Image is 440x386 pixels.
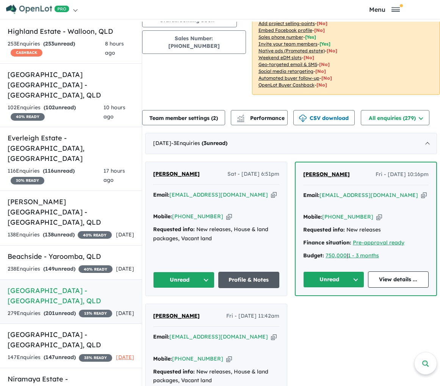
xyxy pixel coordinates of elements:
[43,265,75,272] strong: ( unread)
[8,39,105,58] div: 253 Enquir ies
[303,251,429,260] div: |
[8,329,134,350] h5: [GEOGRAPHIC_DATA] - [GEOGRAPHIC_DATA] , QLD
[172,355,223,362] a: [PHONE_NUMBER]
[8,133,134,164] h5: Everleigh Estate - [GEOGRAPHIC_DATA] , [GEOGRAPHIC_DATA]
[44,310,76,317] strong: ( unread)
[376,170,429,179] span: Fri - [DATE] 10:16pm
[271,191,277,199] button: Copy
[153,333,169,340] strong: Email:
[79,310,112,317] span: 15 % READY
[153,226,195,233] strong: Requested info:
[218,272,280,288] a: Profile & Notes
[421,191,427,199] button: Copy
[44,104,76,111] strong: ( unread)
[316,82,327,88] span: [No]
[153,312,200,319] span: [PERSON_NAME]
[116,231,134,238] span: [DATE]
[169,333,268,340] a: [EMAIL_ADDRESS][DOMAIN_NAME]
[202,140,227,147] strong: ( unread)
[11,177,44,184] span: 30 % READY
[258,20,315,26] u: Add project selling-points
[303,170,350,179] a: [PERSON_NAME]
[45,354,55,361] span: 147
[153,213,172,220] strong: Mobile:
[326,252,347,259] u: 750,000
[153,368,195,375] strong: Requested info:
[348,252,379,259] a: 1 - 3 months
[8,251,134,262] h5: Beachside - Yaroomba , QLD
[8,167,103,185] div: 116 Enquir ies
[258,34,303,40] u: Sales phone number
[153,272,215,288] button: Unread
[153,355,172,362] strong: Mobile:
[44,354,76,361] strong: ( unread)
[153,225,279,243] div: New releases, House & land packages, Vacant land
[258,68,313,74] u: Social media retargeting
[11,49,42,57] span: CASHBACK
[8,69,134,100] h5: [GEOGRAPHIC_DATA] [GEOGRAPHIC_DATA] - [GEOGRAPHIC_DATA] , QLD
[78,265,113,273] span: 40 % READY
[103,167,125,183] span: 17 hours ago
[8,309,112,318] div: 279 Enquir ies
[299,115,307,122] img: download icon
[172,213,223,220] a: [PHONE_NUMBER]
[116,354,134,361] span: [DATE]
[303,252,324,259] strong: Budget:
[321,75,332,81] span: [No]
[103,104,125,120] span: 10 hours ago
[45,104,55,111] span: 102
[105,40,124,56] span: 8 hours ago
[303,239,351,246] strong: Finance situation:
[322,213,373,220] a: [PHONE_NUMBER]
[43,231,75,238] strong: ( unread)
[171,140,227,147] span: - 3 Enquir ies
[45,231,54,238] span: 138
[153,312,200,321] a: [PERSON_NAME]
[8,197,134,227] h5: [PERSON_NAME][GEOGRAPHIC_DATA] - [GEOGRAPHIC_DATA] , QLD
[237,115,244,119] img: line-chart.svg
[258,82,315,88] u: OpenLot Buyer Cashback
[145,133,437,154] div: [DATE]
[116,265,134,272] span: [DATE]
[231,110,288,125] button: Performance
[258,75,319,81] u: Automated buyer follow-up
[303,226,345,233] strong: Requested info:
[153,367,279,386] div: New releases, House & land packages, Vacant land
[314,27,325,33] span: [ No ]
[79,354,112,362] span: 35 % READY
[319,41,330,47] span: [ Yes ]
[238,115,285,121] span: Performance
[142,30,246,54] button: Sales Number:[PHONE_NUMBER]
[271,333,277,341] button: Copy
[8,230,112,239] div: 138 Enquir ies
[45,265,55,272] span: 149
[78,231,112,239] span: 40 % READY
[258,61,317,67] u: Geo-targeted email & SMS
[43,40,75,47] strong: ( unread)
[204,140,207,147] span: 3
[153,191,169,198] strong: Email:
[353,239,404,246] a: Pre-approval ready
[226,312,279,321] span: Fri - [DATE] 11:42am
[8,265,113,274] div: 238 Enquir ies
[153,170,200,179] a: [PERSON_NAME]
[303,225,429,235] div: New releases
[45,167,54,174] span: 116
[303,271,364,288] button: Unread
[293,110,355,125] button: CSV download
[6,5,69,14] img: Openlot PRO Logo White
[169,191,268,198] a: [EMAIL_ADDRESS][DOMAIN_NAME]
[8,285,134,306] h5: [GEOGRAPHIC_DATA] - [GEOGRAPHIC_DATA] , QLD
[45,310,55,317] span: 201
[327,48,337,54] span: [No]
[226,213,232,221] button: Copy
[237,117,244,122] img: bar-chart.svg
[8,353,112,362] div: 147 Enquir ies
[258,48,325,54] u: Native ads (Promoted estate)
[319,192,418,199] a: [EMAIL_ADDRESS][DOMAIN_NAME]
[258,41,318,47] u: Invite your team members
[303,171,350,178] span: [PERSON_NAME]
[116,310,134,317] span: [DATE]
